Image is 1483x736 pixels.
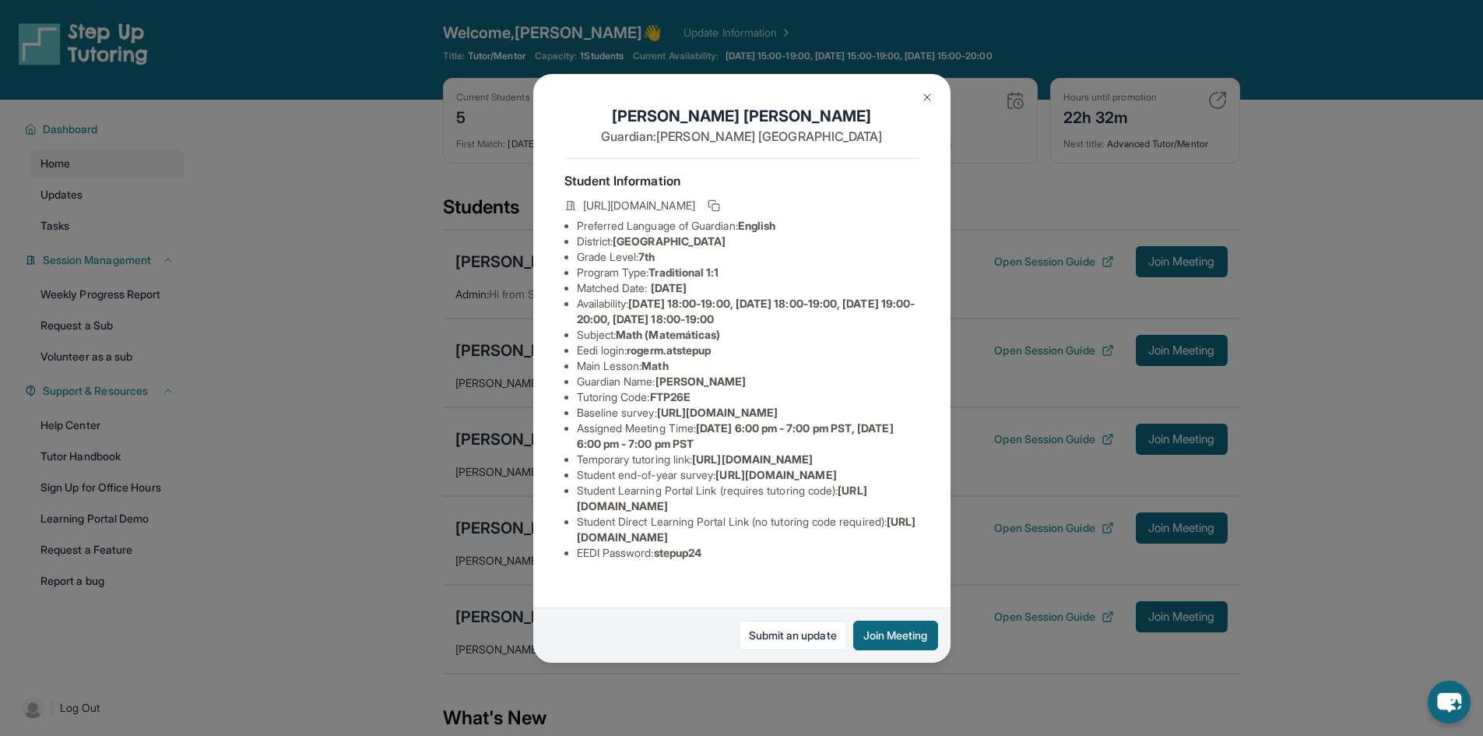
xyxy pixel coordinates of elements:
li: Guardian Name : [577,374,919,389]
h1: [PERSON_NAME] [PERSON_NAME] [564,105,919,127]
li: Tutoring Code : [577,389,919,405]
li: EEDI Password : [577,545,919,561]
li: Matched Date: [577,280,919,296]
span: English [738,219,776,232]
li: Eedi login : [577,343,919,358]
li: Assigned Meeting Time : [577,421,919,452]
span: [PERSON_NAME] [655,375,747,388]
span: [URL][DOMAIN_NAME] [657,406,778,419]
button: chat-button [1428,681,1471,724]
h4: Student Information [564,171,919,190]
li: Availability: [577,296,919,327]
span: 7th [638,250,655,263]
li: Main Lesson : [577,358,919,374]
li: Student end-of-year survey : [577,467,919,483]
li: Student Learning Portal Link (requires tutoring code) : [577,483,919,514]
span: Math (Matemáticas) [616,328,720,341]
span: [URL][DOMAIN_NAME] [692,453,813,466]
li: Baseline survey : [577,405,919,421]
span: [URL][DOMAIN_NAME] [715,468,836,481]
span: FTP26E [650,390,691,403]
li: Student Direct Learning Portal Link (no tutoring code required) : [577,514,919,545]
li: District: [577,234,919,249]
span: stepup24 [654,546,702,559]
img: Close Icon [921,91,933,104]
button: Copy link [705,196,723,215]
span: [DATE] [651,281,687,294]
a: Submit an update [739,621,847,650]
span: Math [641,359,668,372]
li: Temporary tutoring link : [577,452,919,467]
li: Program Type: [577,265,919,280]
p: Guardian: [PERSON_NAME] [GEOGRAPHIC_DATA] [564,127,919,146]
button: Join Meeting [853,621,938,650]
li: Subject : [577,327,919,343]
span: [DATE] 6:00 pm - 7:00 pm PST, [DATE] 6:00 pm - 7:00 pm PST [577,421,894,450]
span: [DATE] 18:00-19:00, [DATE] 18:00-19:00, [DATE] 19:00-20:00, [DATE] 18:00-19:00 [577,297,915,326]
span: [GEOGRAPHIC_DATA] [613,234,726,248]
li: Preferred Language of Guardian: [577,218,919,234]
li: Grade Level: [577,249,919,265]
span: Traditional 1:1 [648,266,719,279]
span: [URL][DOMAIN_NAME] [583,198,695,213]
span: rogerm.atstepup [627,343,711,357]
